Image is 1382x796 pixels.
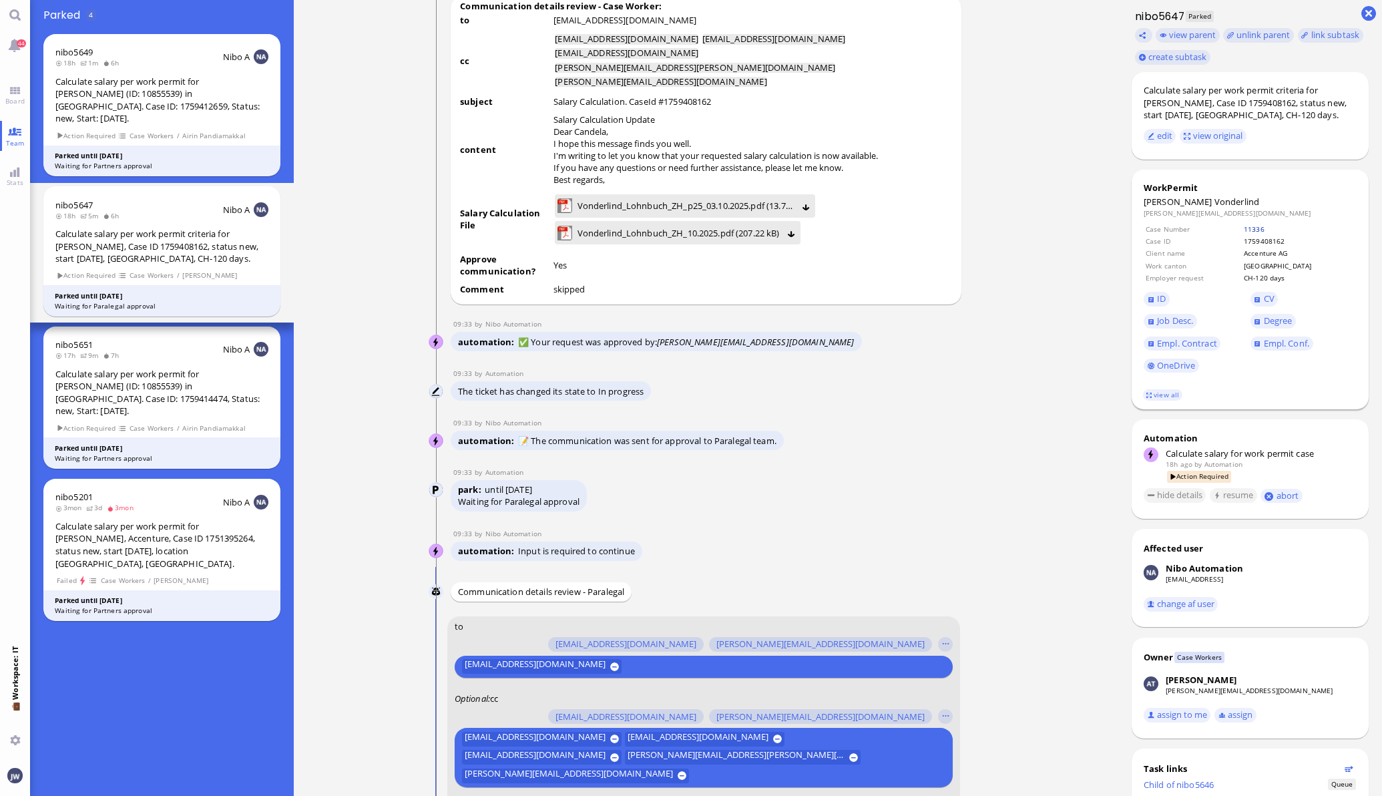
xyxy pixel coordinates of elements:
[1214,708,1256,723] button: assign
[553,174,952,186] p: Best regards,
[129,423,174,434] span: Case Workers
[1144,488,1206,503] button: hide details
[1186,11,1214,22] span: Parked
[1250,314,1296,329] a: Degree
[553,114,655,126] div: Salary Calculation Update
[223,496,250,508] span: Nibo A
[1174,652,1224,663] span: Case Workers
[1264,292,1275,305] span: CV
[1144,676,1158,691] img: Anusha Thakur
[459,282,551,300] td: Comment
[553,138,952,162] p: I hope this message finds you well. I'm writing to let you know that your requested salary calcul...
[1135,50,1210,65] button: create subtask
[505,483,532,495] span: [DATE]
[1243,272,1355,283] td: CH-120 days
[458,336,518,348] span: automation
[553,14,697,26] runbook-parameter-view: [EMAIL_ADDRESS][DOMAIN_NAME]
[1264,315,1293,327] span: Degree
[485,418,541,427] span: automation@nibo.ai
[55,161,269,171] div: Waiting for Partners approval
[1264,337,1309,349] span: Empl. Conf.
[148,575,152,586] span: /
[459,95,551,112] td: subject
[100,575,146,586] span: Case Workers
[555,711,696,722] span: [EMAIL_ADDRESS][DOMAIN_NAME]
[1144,292,1170,307] a: ID
[628,731,768,746] span: [EMAIL_ADDRESS][DOMAIN_NAME]
[1144,314,1197,329] a: Job Desc.
[455,620,463,632] span: to
[455,692,488,705] span: Optional
[55,301,269,311] div: Waiting for Paralegal approval
[557,223,798,242] lob-view: Vonderlind_Lohnbuch_ZH_10.2025.pdf (207.22 kB)
[1345,765,1353,773] button: Show flow diagram
[11,13,485,31] div: Salary Calculation Update
[453,529,475,538] span: 09:33
[518,545,635,557] span: Input is required to continue
[716,639,924,650] span: [PERSON_NAME][EMAIL_ADDRESS][DOMAIN_NAME]
[55,606,269,616] div: Waiting for Partners approval
[56,130,116,142] span: Action Required
[1166,686,1333,695] a: [PERSON_NAME][EMAIL_ADDRESS][DOMAIN_NAME]
[475,467,485,477] span: by
[464,731,605,746] span: [EMAIL_ADDRESS][DOMAIN_NAME]
[555,77,766,87] li: [PERSON_NAME][EMAIL_ADDRESS][DOMAIN_NAME]
[458,385,644,397] span: The ticket has changed its state to In progress
[453,418,475,427] span: 09:33
[55,503,86,512] span: 3mon
[11,65,485,95] p: I hope this message finds you well. I'm writing to let you know that your requested salary calcul...
[518,336,854,348] span: ✅ Your request was approved by:
[1143,389,1182,401] a: view all
[80,211,103,220] span: 5m
[1145,224,1242,234] td: Case Number
[557,226,572,240] img: Vonderlind_Lohnbuch_ZH_10.2025.pdf
[578,198,794,213] span: Vonderlind_Lohnbuch_ZH_p25_03.10.2025.pdf (13.75 kB)
[475,369,485,378] span: by
[464,769,672,783] span: [PERSON_NAME][EMAIL_ADDRESS][DOMAIN_NAME]
[55,291,269,301] div: Parked until [DATE]
[103,211,124,220] span: 6h
[464,750,605,765] span: [EMAIL_ADDRESS][DOMAIN_NAME]
[455,692,490,705] em: :
[1204,459,1242,469] span: automation@bluelakelegal.com
[3,138,28,148] span: Team
[490,692,498,705] span: cc
[89,10,93,19] span: 4
[1166,459,1192,469] span: 18h ago
[80,351,103,360] span: 9m
[254,49,268,64] img: NA
[55,339,93,351] a: nibo5651
[1144,542,1204,554] div: Affected user
[625,731,784,746] button: [EMAIL_ADDRESS][DOMAIN_NAME]
[462,750,622,765] button: [EMAIL_ADDRESS][DOMAIN_NAME]
[475,418,485,427] span: by
[575,198,796,213] a: View Vonderlind_Lohnbuch_ZH_p25_03.10.2025.pdf
[1243,248,1355,258] td: Accenture AG
[1166,674,1236,686] div: [PERSON_NAME]
[7,768,22,783] img: You
[1144,359,1199,373] a: OneDrive
[485,467,523,477] span: automation@bluelakelegal.com
[55,46,93,58] span: nibo5649
[1144,565,1158,580] img: Nibo Automation
[1156,28,1220,43] button: view parent
[458,495,580,508] div: Waiting for Paralegal approval
[1144,84,1357,122] div: Calculate salary per work permit criteria for [PERSON_NAME], Case ID 1759408162, status new, star...
[459,113,551,190] td: content
[11,13,485,144] body: Rich Text Area. Press ALT-0 for help.
[55,520,268,570] div: Calculate salary per work permit for [PERSON_NAME], Accenture, Case ID 1751395264, status new, st...
[458,483,485,495] span: park
[1157,292,1166,305] span: ID
[1298,28,1363,43] task-group-action-menu: link subtask
[708,637,931,652] button: [PERSON_NAME][EMAIL_ADDRESS][DOMAIN_NAME]
[55,443,269,453] div: Parked until [DATE]
[485,483,503,495] span: until
[1311,29,1360,41] span: link subtask
[1144,708,1211,723] button: assign to me
[1244,224,1264,234] a: 11336
[43,7,85,23] span: Parked
[55,491,93,503] a: nibo5201
[1157,315,1193,327] span: Job Desc.
[625,750,861,765] button: [PERSON_NAME][EMAIL_ADDRESS][PERSON_NAME][DOMAIN_NAME]
[787,228,796,237] button: Download Vonderlind_Lohnbuch_ZH_10.2025.pdf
